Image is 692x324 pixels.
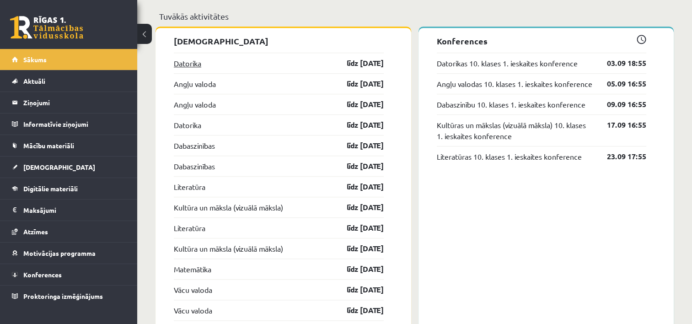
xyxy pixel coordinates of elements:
a: Datorikas 10. klases 1. ieskaites konference [437,58,578,69]
a: līdz [DATE] [331,264,384,275]
legend: Informatīvie ziņojumi [23,113,126,135]
a: Datorika [174,119,201,130]
a: 23.09 17:55 [593,151,646,162]
a: Angļu valoda [174,78,216,89]
a: [DEMOGRAPHIC_DATA] [12,157,126,178]
a: Angļu valodas 10. klases 1. ieskaites konference [437,78,592,89]
span: Aktuāli [23,77,45,85]
a: Kultūras un mākslas (vizuālā māksla) 10. klases 1. ieskaites konference [437,119,594,141]
span: Digitālie materiāli [23,184,78,193]
a: līdz [DATE] [331,305,384,316]
a: Sākums [12,49,126,70]
a: līdz [DATE] [331,202,384,213]
a: Dabaszinības [174,140,215,151]
a: līdz [DATE] [331,161,384,172]
a: Kultūra un māksla (vizuālā māksla) [174,243,283,254]
a: līdz [DATE] [331,78,384,89]
a: 09.09 16:55 [593,99,646,110]
a: Literatūra [174,222,205,233]
span: Konferences [23,270,62,279]
a: līdz [DATE] [331,284,384,295]
p: Tuvākās aktivitātes [159,10,670,22]
a: Vācu valoda [174,284,212,295]
a: līdz [DATE] [331,243,384,254]
a: Dabaszinību 10. klases 1. ieskaites konference [437,99,585,110]
a: Informatīvie ziņojumi [12,113,126,135]
a: Maksājumi [12,200,126,221]
a: Motivācijas programma [12,243,126,264]
a: līdz [DATE] [331,140,384,151]
legend: Maksājumi [23,200,126,221]
p: Konferences [437,35,647,47]
span: Motivācijas programma [23,249,96,257]
a: 17.09 16:55 [593,119,646,130]
a: Matemātika [174,264,211,275]
a: Digitālie materiāli [12,178,126,199]
a: Atzīmes [12,221,126,242]
span: Atzīmes [23,227,48,236]
a: Datorika [174,58,201,69]
span: Proktoringa izmēģinājums [23,292,103,300]
a: līdz [DATE] [331,119,384,130]
a: Mācību materiāli [12,135,126,156]
span: Sākums [23,55,47,64]
p: [DEMOGRAPHIC_DATA] [174,35,384,47]
a: līdz [DATE] [331,181,384,192]
span: [DEMOGRAPHIC_DATA] [23,163,95,171]
a: 03.09 18:55 [593,58,646,69]
a: Kultūra un māksla (vizuālā māksla) [174,202,283,213]
a: 05.09 16:55 [593,78,646,89]
span: Mācību materiāli [23,141,74,150]
a: Angļu valoda [174,99,216,110]
a: Proktoringa izmēģinājums [12,286,126,307]
a: līdz [DATE] [331,99,384,110]
a: Literatūras 10. klases 1. ieskaites konference [437,151,582,162]
a: Aktuāli [12,70,126,92]
a: Konferences [12,264,126,285]
a: Ziņojumi [12,92,126,113]
a: līdz [DATE] [331,58,384,69]
legend: Ziņojumi [23,92,126,113]
a: Rīgas 1. Tālmācības vidusskola [10,16,83,39]
a: Dabaszinības [174,161,215,172]
a: Literatūra [174,181,205,192]
a: Vācu valoda [174,305,212,316]
a: līdz [DATE] [331,222,384,233]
